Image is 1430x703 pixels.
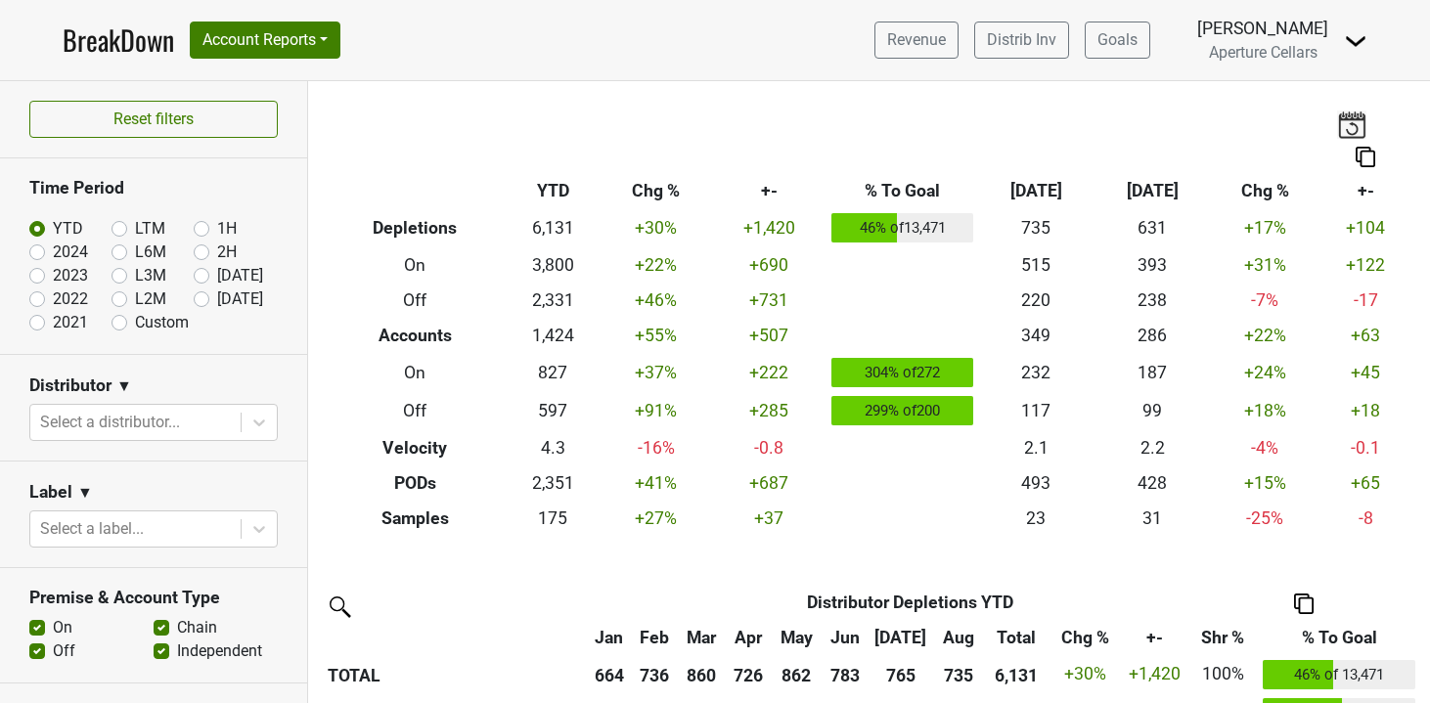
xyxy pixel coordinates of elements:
label: Off [53,639,75,663]
th: +- [1319,174,1411,209]
label: [DATE] [217,264,263,287]
td: -0.8 [711,430,827,465]
label: Independent [177,639,262,663]
button: Account Reports [190,22,340,59]
td: +104 [1319,209,1411,248]
td: +15 % [1211,465,1319,501]
h3: Distributor [29,375,112,396]
td: +24 % [1211,353,1319,392]
td: 827 [504,353,602,392]
h3: Label [29,482,72,503]
td: +18 [1319,392,1411,431]
th: Off [327,392,505,431]
td: +22 % [602,247,710,283]
td: 23 [978,501,1095,536]
td: 238 [1095,283,1211,318]
th: 862 [771,655,822,694]
td: +46 % [602,283,710,318]
td: 735 [978,209,1095,248]
td: 117 [978,392,1095,431]
td: -4 % [1211,430,1319,465]
label: YTD [53,217,83,241]
th: Accounts [327,318,505,353]
th: +-: activate to sort column ascending [1122,620,1187,655]
th: Jan: activate to sort column ascending [586,620,632,655]
td: +37 [711,501,827,536]
th: Mar: activate to sort column ascending [678,620,726,655]
td: 175 [504,501,602,536]
td: 349 [978,318,1095,353]
th: 735 [934,655,983,694]
th: May: activate to sort column ascending [771,620,822,655]
th: &nbsp;: activate to sort column ascending [323,620,586,655]
th: YTD [504,174,602,209]
td: 232 [978,353,1095,392]
td: +690 [711,247,827,283]
td: 2,351 [504,465,602,501]
th: Jul: activate to sort column ascending [868,620,933,655]
th: Chg %: activate to sort column ascending [1050,620,1122,655]
td: 286 [1095,318,1211,353]
td: 99 [1095,392,1211,431]
td: 187 [1095,353,1211,392]
th: TOTAL [323,655,586,694]
label: L3M [135,264,166,287]
label: 2024 [53,241,88,264]
td: +507 [711,318,827,353]
td: -16 % [602,430,710,465]
th: 765 [868,655,933,694]
td: +285 [711,392,827,431]
th: Samples [327,501,505,536]
td: 428 [1095,465,1211,501]
img: last_updated_date [1337,110,1366,138]
button: Reset filters [29,101,278,138]
a: BreakDown [63,20,174,61]
label: Chain [177,616,217,639]
td: +122 [1319,247,1411,283]
a: Revenue [874,22,959,59]
label: 2023 [53,264,88,287]
th: Jun: activate to sort column ascending [822,620,868,655]
th: Chg % [602,174,710,209]
img: filter [323,590,354,621]
th: [DATE] [978,174,1095,209]
th: [DATE] [1095,174,1211,209]
label: L6M [135,241,166,264]
td: 100% [1188,655,1259,694]
td: +41 % [602,465,710,501]
th: 726 [726,655,772,694]
td: +687 [711,465,827,501]
img: Dropdown Menu [1344,29,1367,53]
label: LTM [135,217,165,241]
td: 220 [978,283,1095,318]
label: 1H [217,217,237,241]
a: Goals [1085,22,1150,59]
label: [DATE] [217,287,263,311]
td: 31 [1095,501,1211,536]
td: +30 % [602,209,710,248]
span: ▼ [77,481,93,505]
label: 2022 [53,287,88,311]
td: 393 [1095,247,1211,283]
label: Custom [135,311,189,334]
th: Total: activate to sort column ascending [983,620,1050,655]
td: 631 [1095,209,1211,248]
td: +731 [711,283,827,318]
td: 6,131 [504,209,602,248]
span: Aperture Cellars [1209,43,1318,62]
label: L2M [135,287,166,311]
td: -17 [1319,283,1411,318]
th: Shr %: activate to sort column ascending [1188,620,1259,655]
td: 3,800 [504,247,602,283]
th: Feb: activate to sort column ascending [632,620,678,655]
h3: Time Period [29,178,278,198]
td: +22 % [1211,318,1319,353]
td: 493 [978,465,1095,501]
td: +18 % [1211,392,1319,431]
td: 4.3 [504,430,602,465]
td: 515 [978,247,1095,283]
th: Chg % [1211,174,1319,209]
td: +31 % [1211,247,1319,283]
a: Distrib Inv [974,22,1069,59]
th: 736 [632,655,678,694]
